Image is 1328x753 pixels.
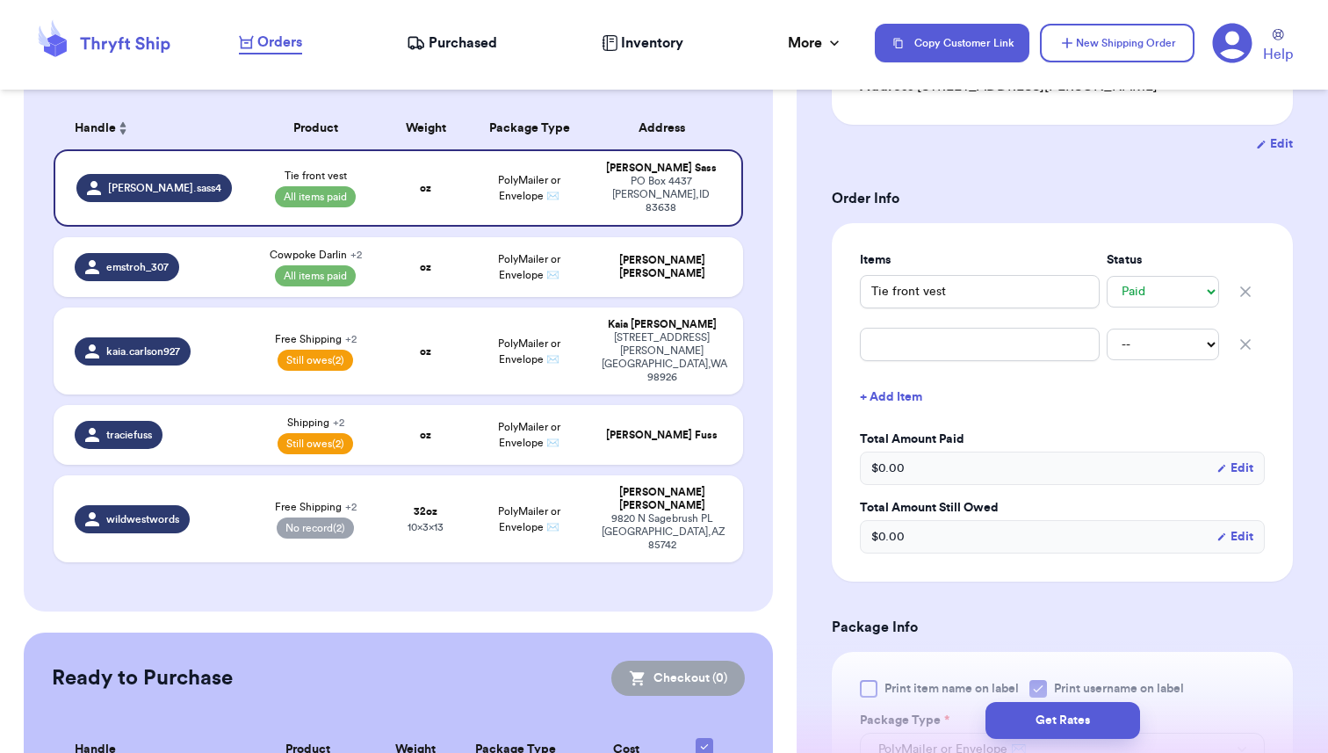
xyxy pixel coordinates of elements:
span: Orders [257,32,302,53]
span: No record (2) [277,518,354,539]
a: Inventory [602,33,683,54]
span: PolyMailer or Envelope ✉️ [498,506,560,532]
div: PO Box 4437 [PERSON_NAME] , ID 83638 [602,175,720,214]
div: 9820 N Sagebrush PL [GEOGRAPHIC_DATA] , AZ 85742 [602,512,722,552]
span: $ 0.00 [871,460,905,477]
span: + 2 [350,250,362,260]
span: Free Shipping [275,500,357,514]
span: All items paid [275,265,356,286]
div: [STREET_ADDRESS][PERSON_NAME] [GEOGRAPHIC_DATA] , WA 98926 [602,331,722,384]
span: Print item name on label [884,680,1019,698]
h3: Package Info [832,617,1293,638]
label: Items [860,251,1100,269]
span: $ 0.00 [871,528,905,546]
strong: oz [420,183,431,193]
strong: oz [420,430,431,440]
span: PolyMailer or Envelope ✉️ [498,338,560,365]
span: Cowpoke Darlin [270,248,362,262]
th: Package Type [467,107,591,149]
strong: 32 oz [414,506,437,517]
span: traciefuss [106,428,152,442]
div: [PERSON_NAME] [PERSON_NAME] [602,486,722,512]
button: Get Rates [985,702,1140,739]
div: [PERSON_NAME] [PERSON_NAME] [602,254,722,280]
button: Copy Customer Link [875,24,1029,62]
a: Orders [239,32,302,54]
span: All items paid [275,186,356,207]
span: + 2 [333,417,344,428]
button: + Add Item [853,378,1272,416]
label: Total Amount Still Owed [860,499,1265,517]
span: wildwestwords [106,512,179,526]
span: Still owes (2) [278,350,353,371]
span: PolyMailer or Envelope ✉️ [498,254,560,280]
div: [PERSON_NAME] Sass [602,162,720,175]
th: Address [591,107,743,149]
label: Total Amount Paid [860,431,1265,448]
span: Tie front vest [285,169,347,183]
a: Purchased [407,33,497,54]
h3: Order Info [832,188,1293,209]
button: Edit [1216,528,1253,546]
div: More [788,33,843,54]
span: PolyMailer or Envelope ✉️ [498,422,560,448]
button: Checkout (0) [611,661,745,696]
span: 10 x 3 x 13 [408,522,444,532]
button: Sort ascending [116,118,130,139]
span: Print username on label [1054,680,1184,698]
a: Help [1263,29,1293,65]
th: Product [247,107,385,149]
button: New Shipping Order [1040,24,1194,62]
span: Purchased [429,33,497,54]
span: Still owes (2) [278,433,353,454]
span: [PERSON_NAME].sass4 [108,181,221,195]
th: Weight [385,107,467,149]
span: + 2 [345,502,357,512]
span: kaia.carlson927 [106,344,180,358]
span: Free Shipping [275,332,357,346]
strong: oz [420,262,431,272]
span: Shipping [287,416,344,430]
span: emstroh_307 [106,260,169,274]
div: Kaia [PERSON_NAME] [602,318,722,331]
button: Edit [1216,460,1253,477]
div: [PERSON_NAME] Fuss [602,429,722,442]
span: Handle [75,119,116,138]
button: Edit [1256,135,1293,153]
label: Status [1107,251,1219,269]
span: Help [1263,44,1293,65]
h2: Ready to Purchase [52,664,233,692]
span: PolyMailer or Envelope ✉️ [498,175,560,201]
span: Inventory [621,33,683,54]
span: + 2 [345,334,357,344]
strong: oz [420,346,431,357]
